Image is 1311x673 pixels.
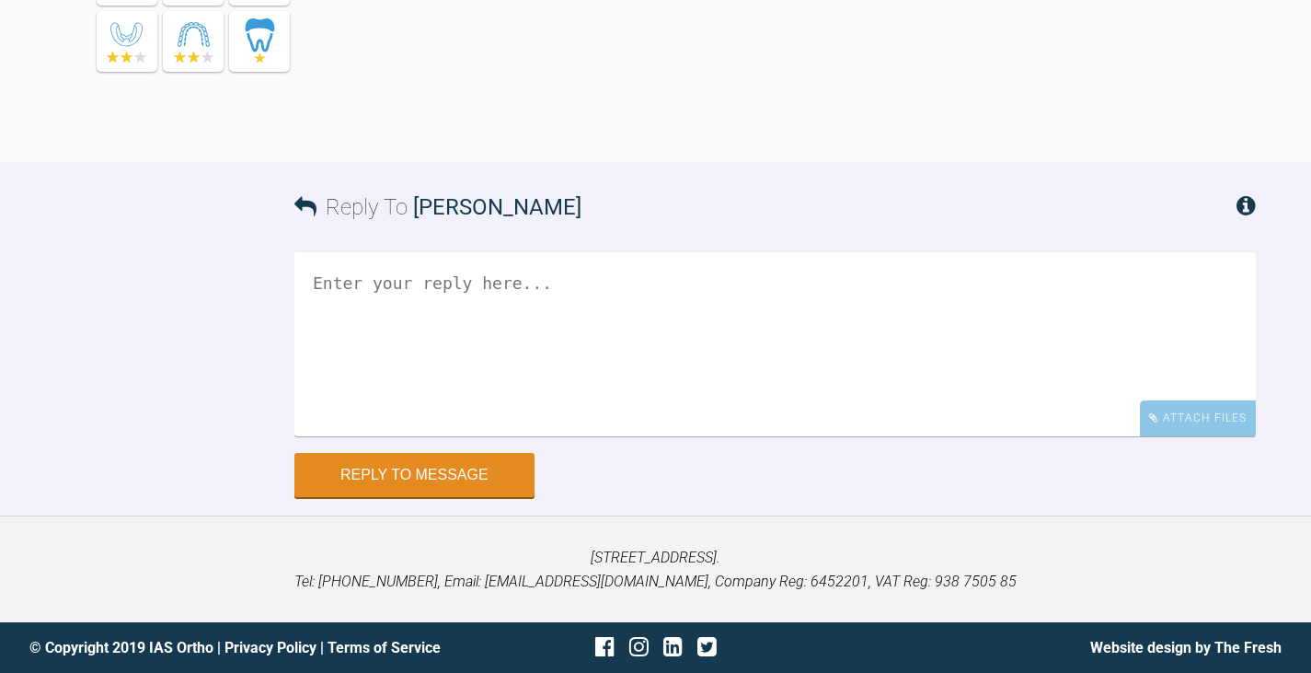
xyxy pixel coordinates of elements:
[413,194,581,220] span: [PERSON_NAME]
[294,190,581,225] h3: Reply To
[294,453,535,497] button: Reply to Message
[328,639,441,656] a: Terms of Service
[29,546,1282,593] p: [STREET_ADDRESS]. Tel: [PHONE_NUMBER], Email: [EMAIL_ADDRESS][DOMAIN_NAME], Company Reg: 6452201,...
[1090,639,1282,656] a: Website design by The Fresh
[1140,400,1256,436] div: Attach Files
[224,639,316,656] a: Privacy Policy
[29,636,447,660] div: © Copyright 2019 IAS Ortho | |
